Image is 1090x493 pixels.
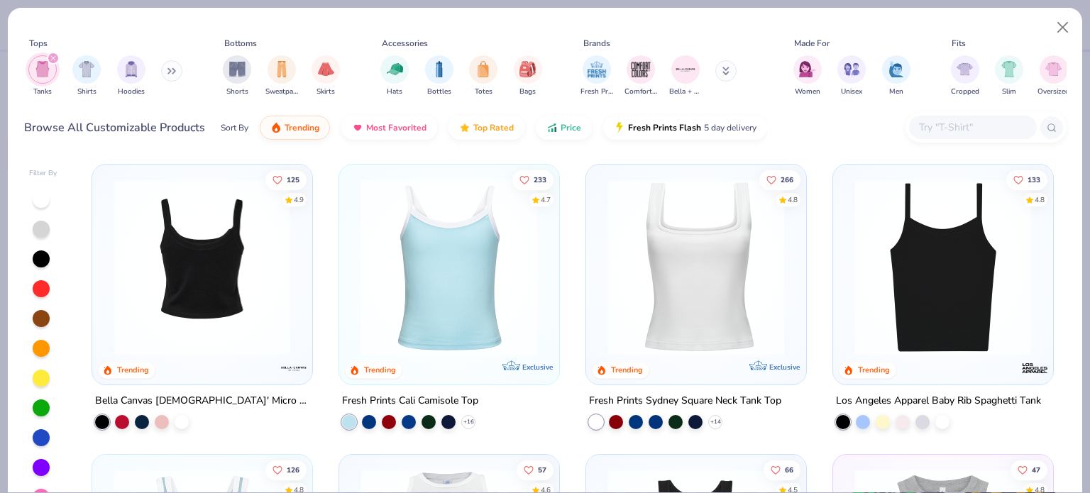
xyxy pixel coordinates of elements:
[221,121,248,134] div: Sort By
[118,87,145,97] span: Hoodies
[710,418,720,426] span: + 14
[624,55,657,97] button: filter button
[117,55,145,97] button: filter button
[387,61,403,77] img: Hats Image
[266,170,307,189] button: Like
[675,59,696,80] img: Bella + Canvas Image
[580,55,613,97] button: filter button
[223,55,251,97] div: filter for Shorts
[425,55,453,97] div: filter for Bottles
[316,87,335,97] span: Skirts
[534,176,546,183] span: 233
[536,116,592,140] button: Price
[1037,55,1069,97] button: filter button
[223,55,251,97] button: filter button
[628,122,701,133] span: Fresh Prints Flash
[589,392,781,410] div: Fresh Prints Sydney Square Neck Tank Top
[366,122,426,133] span: Most Favorited
[624,87,657,97] span: Comfort Colors
[583,37,610,50] div: Brands
[514,55,542,97] div: filter for Bags
[624,55,657,97] div: filter for Comfort Colors
[380,55,409,97] button: filter button
[353,179,545,356] img: a25d9891-da96-49f3-a35e-76288174bf3a
[1001,61,1017,77] img: Slim Image
[538,466,546,473] span: 57
[1050,14,1077,41] button: Close
[586,59,607,80] img: Fresh Prints Image
[561,122,581,133] span: Price
[342,392,478,410] div: Fresh Prints Cali Camisole Top
[229,61,246,77] img: Shorts Image
[514,55,542,97] button: filter button
[793,55,822,97] div: filter for Women
[72,55,101,97] div: filter for Shirts
[580,55,613,97] div: filter for Fresh Prints
[29,37,48,50] div: Tops
[266,460,307,480] button: Like
[847,179,1039,356] img: cbf11e79-2adf-4c6b-b19e-3da42613dd1b
[28,55,57,97] button: filter button
[888,61,904,77] img: Men Image
[318,61,334,77] img: Skirts Image
[312,55,340,97] div: filter for Skirts
[841,87,862,97] span: Unisex
[951,55,979,97] div: filter for Cropped
[352,122,363,133] img: most_fav.gif
[1032,466,1040,473] span: 47
[1028,176,1040,183] span: 133
[844,61,860,77] img: Unisex Image
[952,37,966,50] div: Fits
[517,460,554,480] button: Like
[512,170,554,189] button: Like
[117,55,145,97] div: filter for Hoodies
[781,176,793,183] span: 266
[785,466,793,473] span: 66
[1020,354,1048,382] img: Los Angeles Apparel logo
[630,59,651,80] img: Comfort Colors Image
[600,179,792,356] img: 94a2aa95-cd2b-4983-969b-ecd512716e9a
[294,194,304,205] div: 4.9
[889,87,903,97] span: Men
[1035,194,1045,205] div: 4.8
[270,122,282,133] img: trending.gif
[669,55,702,97] div: filter for Bella + Canvas
[918,119,1027,135] input: Try "T-Shirt"
[614,122,625,133] img: flash.gif
[226,87,248,97] span: Shorts
[788,194,798,205] div: 4.8
[260,116,330,140] button: Trending
[522,362,553,372] span: Exclusive
[541,194,551,205] div: 4.7
[951,87,979,97] span: Cropped
[882,55,910,97] button: filter button
[1045,61,1062,77] img: Oversized Image
[427,87,451,97] span: Bottles
[287,466,300,473] span: 126
[265,87,298,97] span: Sweatpants
[764,460,800,480] button: Like
[24,119,205,136] div: Browse All Customizable Products
[669,87,702,97] span: Bella + Canvas
[669,55,702,97] button: filter button
[519,87,536,97] span: Bags
[473,122,514,133] span: Top Rated
[469,55,497,97] div: filter for Totes
[603,116,767,140] button: Fresh Prints Flash5 day delivery
[448,116,524,140] button: Top Rated
[77,87,97,97] span: Shirts
[882,55,910,97] div: filter for Men
[72,55,101,97] button: filter button
[79,61,95,77] img: Shirts Image
[265,55,298,97] div: filter for Sweatpants
[1002,87,1016,97] span: Slim
[459,122,470,133] img: TopRated.gif
[1037,87,1069,97] span: Oversized
[1011,460,1047,480] button: Like
[995,55,1023,97] button: filter button
[837,55,866,97] button: filter button
[341,116,437,140] button: Most Favorited
[274,61,290,77] img: Sweatpants Image
[475,87,492,97] span: Totes
[280,354,308,382] img: Bella + Canvas logo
